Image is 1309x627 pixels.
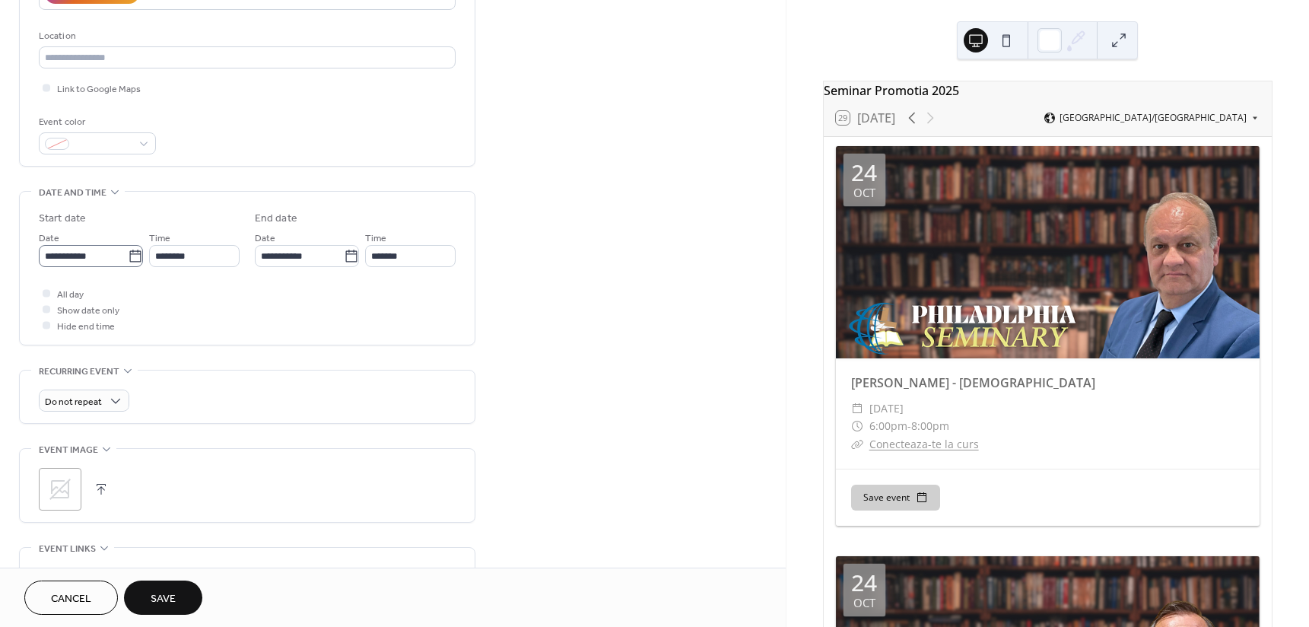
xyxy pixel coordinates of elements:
span: Date [39,231,59,247]
span: Date [255,231,275,247]
div: Oct [853,187,875,199]
div: Start date [39,211,86,227]
span: - [907,417,911,435]
span: Link to Google Maps [57,81,141,97]
div: URL [39,567,453,583]
span: [DATE] [869,399,904,418]
div: Event color [39,114,153,130]
div: ; [39,468,81,511]
div: ​ [851,417,863,435]
span: 6:00pm [869,417,907,435]
div: ​ [851,399,863,418]
button: Save event [851,485,940,511]
div: End date [255,211,297,227]
span: Do not repeat [45,393,102,411]
button: Cancel [24,581,118,615]
span: Cancel [51,591,91,607]
span: Event image [39,442,98,458]
div: Seminar Promotia 2025 [824,81,1272,100]
span: Recurring event [39,364,119,380]
span: Hide end time [57,319,115,335]
span: Time [149,231,170,247]
a: Conecteaza-te la curs [869,437,979,451]
div: 24 [851,161,877,184]
span: 8:00pm [911,417,949,435]
span: [GEOGRAPHIC_DATA]/[GEOGRAPHIC_DATA] [1060,113,1247,123]
div: 24 [851,571,877,594]
button: Save [124,581,202,615]
div: ​ [851,435,863,454]
span: Date and time [39,185,106,201]
span: Save [151,591,176,607]
span: All day [57,287,84,303]
span: Show date only [57,303,119,319]
span: Time [365,231,386,247]
div: Location [39,28,453,44]
div: Oct [853,597,875,609]
a: [PERSON_NAME] - [DEMOGRAPHIC_DATA] [851,374,1095,391]
span: Event links [39,541,96,557]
